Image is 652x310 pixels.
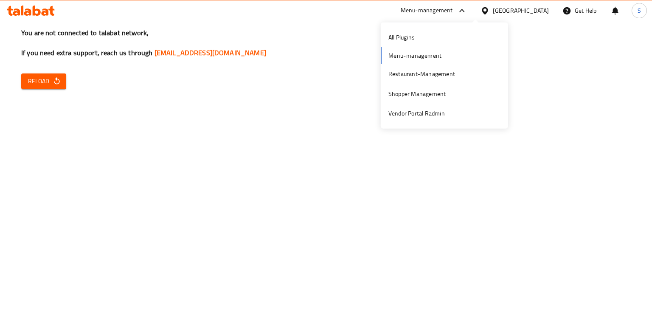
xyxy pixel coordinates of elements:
div: Restaurant-Management [388,69,455,79]
div: Shopper Management [388,89,446,99]
span: S [638,6,641,15]
span: Reload [28,76,59,87]
h3: You are not connected to talabat network, If you need extra support, reach us through [21,28,631,58]
a: [EMAIL_ADDRESS][DOMAIN_NAME] [155,46,266,59]
div: All Plugins [388,33,415,42]
div: Menu-management [401,6,453,16]
div: Vendor Portal Radmin [388,109,445,118]
div: [GEOGRAPHIC_DATA] [493,6,549,15]
button: Reload [21,73,66,89]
